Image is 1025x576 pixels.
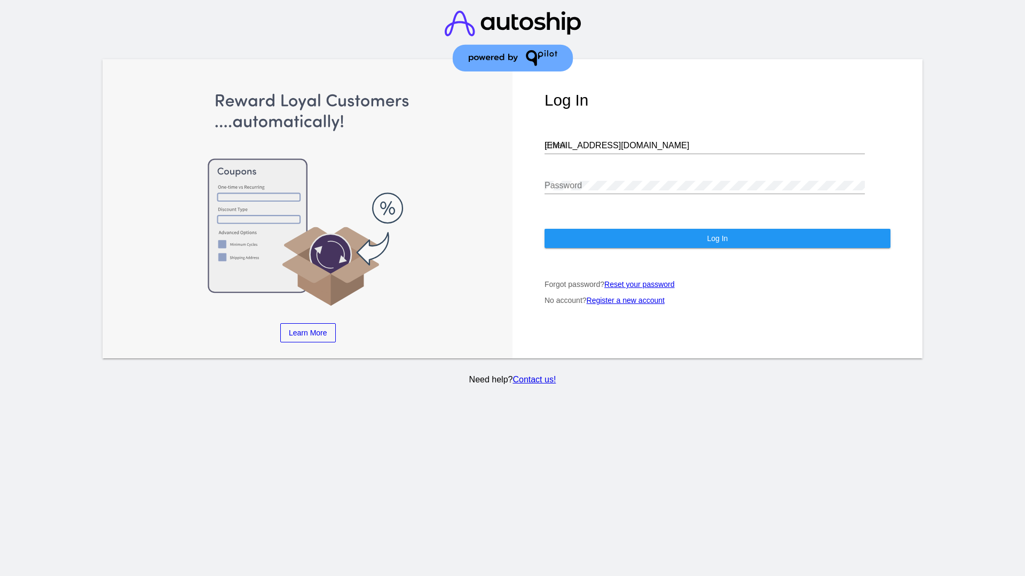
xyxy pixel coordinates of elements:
[545,229,890,248] button: Log In
[289,329,327,337] span: Learn More
[280,323,336,342] a: Learn More
[545,280,890,289] p: Forgot password?
[512,375,556,384] a: Contact us!
[135,91,481,307] img: Apply Coupons Automatically to Scheduled Orders with QPilot
[545,296,890,305] p: No account?
[101,375,925,385] p: Need help?
[545,91,890,109] h1: Log In
[604,280,675,289] a: Reset your password
[545,141,865,150] input: Email
[707,234,728,243] span: Log In
[587,296,665,305] a: Register a new account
